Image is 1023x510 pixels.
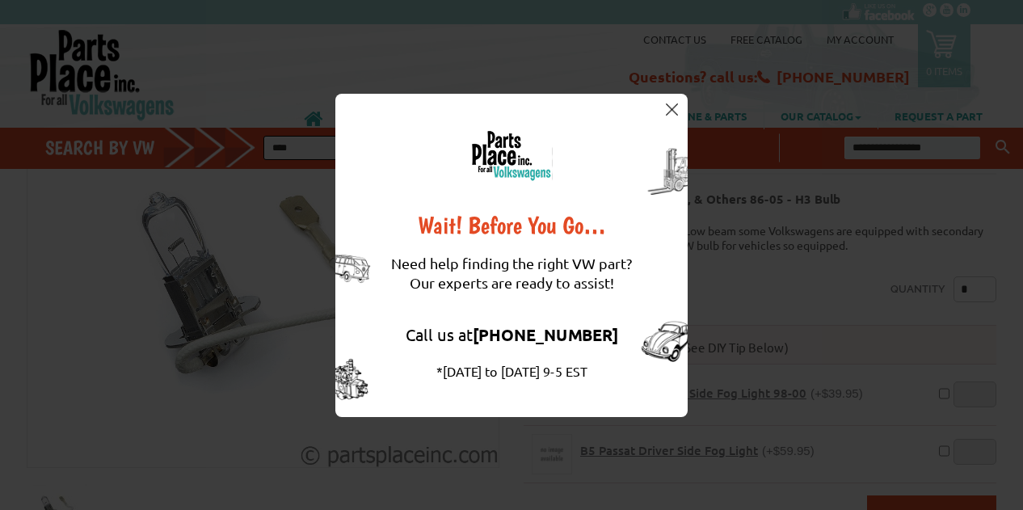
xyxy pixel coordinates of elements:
img: logo [470,130,553,181]
strong: [PHONE_NUMBER] [473,324,618,345]
a: Call us at[PHONE_NUMBER] [406,324,618,344]
div: Wait! Before You Go… [391,213,632,238]
img: close [666,103,678,116]
div: *[DATE] to [DATE] 9-5 EST [391,361,632,381]
div: Need help finding the right VW part? Our experts are ready to assist! [391,238,632,309]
